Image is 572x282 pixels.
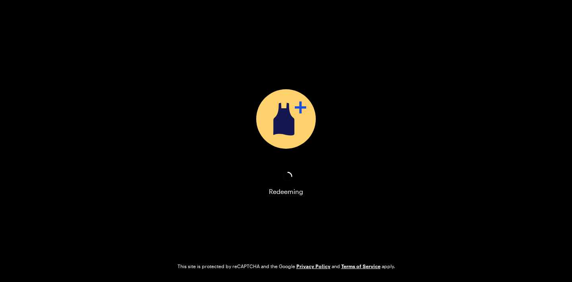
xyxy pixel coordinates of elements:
[259,13,314,22] a: Go to Tastemade Homepage
[296,263,330,269] a: Google Privacy Policy
[178,263,395,269] div: This site is protected by reCAPTCHA and the Google and apply.
[269,187,303,196] span: Redeeming
[259,13,314,20] img: tastemade
[341,263,381,269] a: Google Terms of Service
